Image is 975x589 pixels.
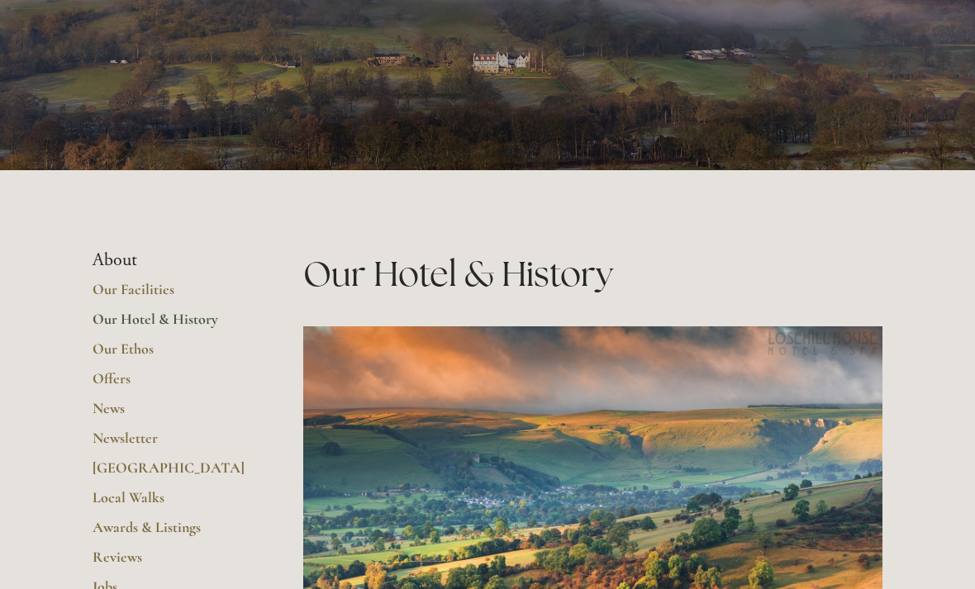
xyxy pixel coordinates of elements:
a: [GEOGRAPHIC_DATA] [93,458,250,488]
li: About [93,249,250,271]
a: News [93,399,250,429]
a: Our Ethos [93,340,250,369]
a: Reviews [93,548,250,577]
a: Newsletter [93,429,250,458]
a: Awards & Listings [93,518,250,548]
a: Our Hotel & History [93,310,250,340]
a: Offers [93,369,250,399]
a: Local Walks [93,488,250,518]
a: Our Facilities [93,280,250,310]
h1: Our Hotel & History [303,249,882,298]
